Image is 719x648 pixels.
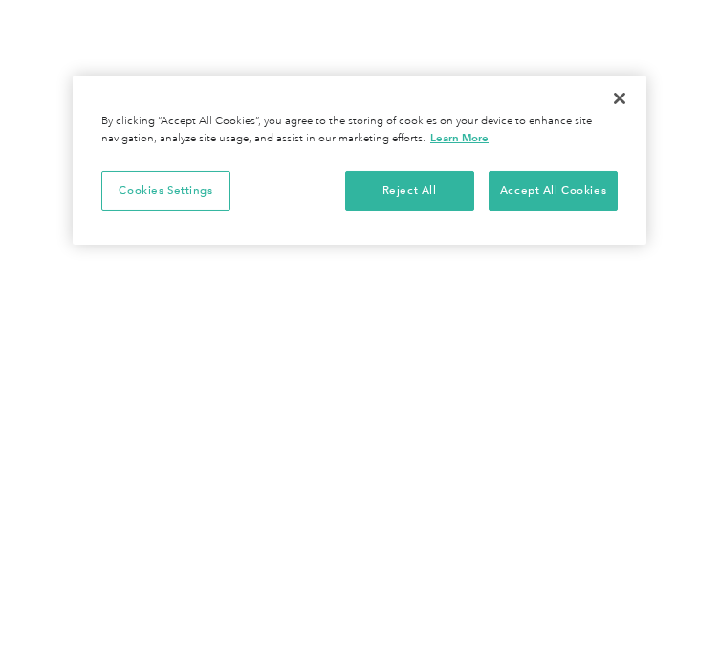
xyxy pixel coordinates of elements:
button: Reject All [345,171,474,211]
button: Cookies Settings [101,171,230,211]
button: Close [599,77,641,119]
button: Accept All Cookies [489,171,618,211]
div: By clicking “Accept All Cookies”, you agree to the storing of cookies on your device to enhance s... [101,114,618,147]
a: More information about your privacy, opens in a new tab [430,131,489,144]
div: Privacy [73,76,646,245]
div: Cookie banner [73,76,646,245]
